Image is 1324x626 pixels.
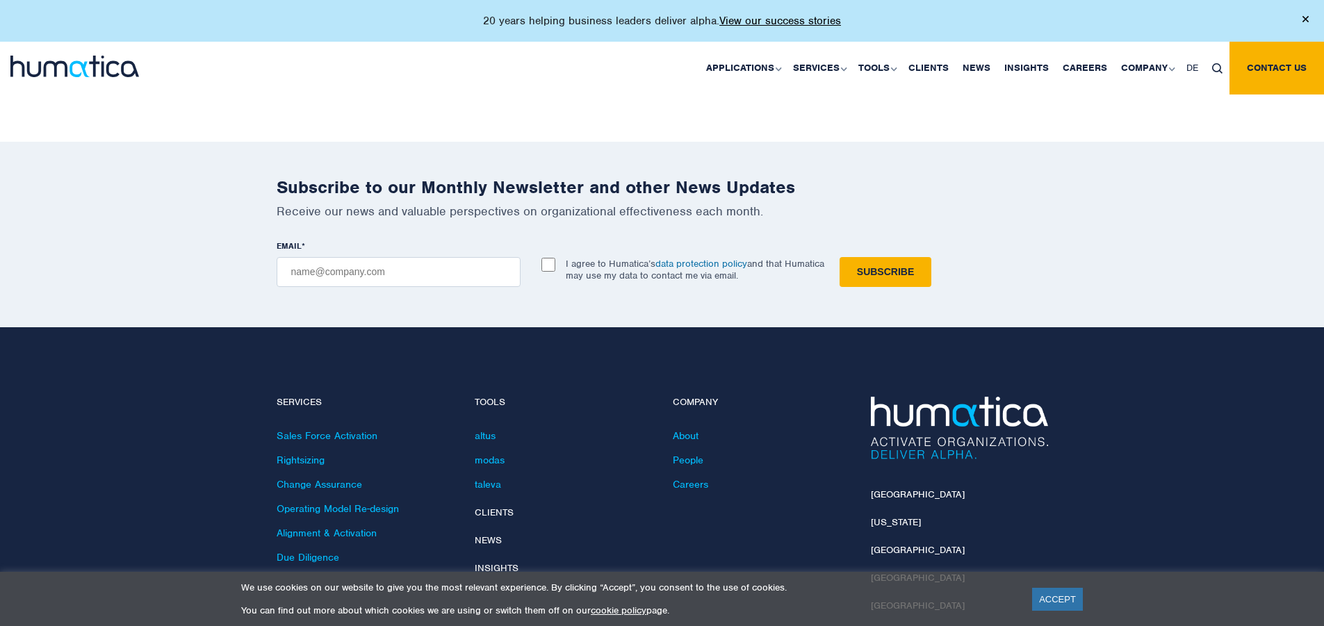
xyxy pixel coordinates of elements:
[786,42,851,94] a: Services
[277,397,454,409] h4: Services
[1186,62,1198,74] span: DE
[277,454,325,466] a: Rightsizing
[475,506,514,518] a: Clients
[277,429,377,442] a: Sales Force Activation
[277,240,302,252] span: EMAIL
[673,454,703,466] a: People
[591,604,646,616] a: cookie policy
[673,429,698,442] a: About
[673,397,850,409] h4: Company
[719,14,841,28] a: View our success stories
[1212,63,1223,74] img: search_icon
[997,42,1056,94] a: Insights
[10,56,139,77] img: logo
[956,42,997,94] a: News
[483,14,841,28] p: 20 years helping business leaders deliver alpha.
[277,551,339,563] a: Due Diligence
[1229,42,1324,94] a: Contact us
[277,204,1048,219] p: Receive our news and valuable perspectives on organizational effectiveness each month.
[277,502,399,515] a: Operating Model Re-design
[475,478,501,491] a: taleva
[1056,42,1114,94] a: Careers
[241,582,1015,593] p: We use cookies on our website to give you the most relevant experience. By clicking “Accept”, you...
[1114,42,1179,94] a: Company
[871,397,1048,459] img: Humatica
[673,478,708,491] a: Careers
[475,562,518,574] a: Insights
[901,42,956,94] a: Clients
[871,516,921,528] a: [US_STATE]
[241,604,1015,616] p: You can find out more about which cookies we are using or switch them off on our page.
[1032,588,1083,611] a: ACCEPT
[541,258,555,272] input: I agree to Humatica’sdata protection policyand that Humatica may use my data to contact me via em...
[277,176,1048,198] h2: Subscribe to our Monthly Newsletter and other News Updates
[699,42,786,94] a: Applications
[277,257,521,287] input: name@company.com
[475,429,496,442] a: altus
[851,42,901,94] a: Tools
[475,534,502,546] a: News
[277,478,362,491] a: Change Assurance
[655,258,747,270] a: data protection policy
[1179,42,1205,94] a: DE
[871,488,965,500] a: [GEOGRAPHIC_DATA]
[475,454,505,466] a: modas
[871,544,965,556] a: [GEOGRAPHIC_DATA]
[277,527,377,539] a: Alignment & Activation
[475,397,652,409] h4: Tools
[840,257,931,287] input: Subscribe
[566,258,824,281] p: I agree to Humatica’s and that Humatica may use my data to contact me via email.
